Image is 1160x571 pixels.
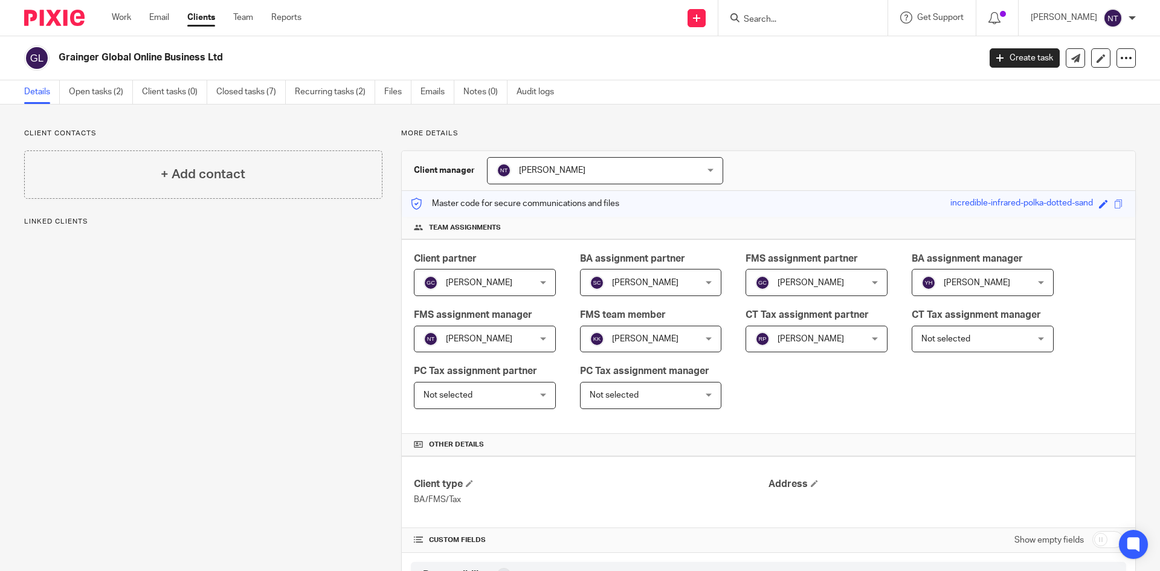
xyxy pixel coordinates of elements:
img: Pixie [24,10,85,26]
span: [PERSON_NAME] [446,279,512,287]
span: CT Tax assignment partner [746,310,869,320]
p: More details [401,129,1136,138]
p: Client contacts [24,129,382,138]
h4: + Add contact [161,165,245,184]
h3: Client manager [414,164,475,176]
span: BA assignment partner [580,254,685,263]
span: Other details [429,440,484,450]
label: Show empty fields [1014,534,1084,546]
a: Notes (0) [463,80,507,104]
span: FMS assignment manager [414,310,532,320]
input: Search [743,15,851,25]
img: svg%3E [755,332,770,346]
img: svg%3E [1103,8,1123,28]
a: Recurring tasks (2) [295,80,375,104]
img: svg%3E [590,276,604,290]
p: Linked clients [24,217,382,227]
img: svg%3E [424,332,438,346]
span: CT Tax assignment manager [912,310,1041,320]
span: Not selected [424,391,472,399]
a: Details [24,80,60,104]
span: PC Tax assignment manager [580,366,709,376]
span: BA assignment manager [912,254,1023,263]
span: Client partner [414,254,477,263]
a: Reports [271,11,301,24]
span: Get Support [917,13,964,22]
a: Audit logs [517,80,563,104]
span: Not selected [590,391,639,399]
img: svg%3E [424,276,438,290]
h4: Client type [414,478,768,491]
img: svg%3E [755,276,770,290]
h2: Grainger Global Online Business Ltd [59,51,789,64]
span: [PERSON_NAME] [612,279,678,287]
a: Team [233,11,253,24]
h4: CUSTOM FIELDS [414,535,768,545]
a: Client tasks (0) [142,80,207,104]
p: BA/FMS/Tax [414,494,768,506]
span: [PERSON_NAME] [446,335,512,343]
span: PC Tax assignment partner [414,366,537,376]
a: Files [384,80,411,104]
a: Open tasks (2) [69,80,133,104]
a: Clients [187,11,215,24]
h4: Address [768,478,1123,491]
a: Work [112,11,131,24]
span: [PERSON_NAME] [944,279,1010,287]
img: svg%3E [24,45,50,71]
span: Team assignments [429,223,501,233]
img: svg%3E [590,332,604,346]
a: Closed tasks (7) [216,80,286,104]
div: incredible-infrared-polka-dotted-sand [950,197,1093,211]
span: [PERSON_NAME] [519,166,585,175]
span: [PERSON_NAME] [778,335,844,343]
span: FMS assignment partner [746,254,858,263]
a: Email [149,11,169,24]
a: Create task [990,48,1060,68]
img: svg%3E [497,163,511,178]
span: Not selected [921,335,970,343]
img: svg%3E [921,276,936,290]
span: [PERSON_NAME] [778,279,844,287]
p: [PERSON_NAME] [1031,11,1097,24]
span: [PERSON_NAME] [612,335,678,343]
p: Master code for secure communications and files [411,198,619,210]
span: FMS team member [580,310,666,320]
a: Emails [420,80,454,104]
